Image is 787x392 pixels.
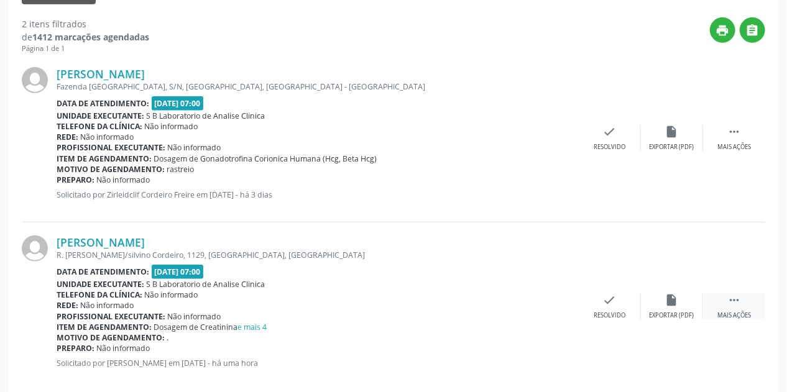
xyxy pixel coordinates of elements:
b: Profissional executante: [57,311,165,322]
i: insert_drive_file [665,125,679,139]
span: Não informado [81,132,134,142]
b: Profissional executante: [57,142,165,153]
b: Rede: [57,300,78,311]
b: Data de atendimento: [57,267,149,277]
span: S B Laboratorio de Analise Clinica [147,279,265,289]
span: Não informado [145,121,198,132]
div: de [22,30,149,43]
p: Solicitado por [PERSON_NAME] em [DATE] - há uma hora [57,358,579,368]
a: [PERSON_NAME] [57,235,145,249]
strong: 1412 marcações agendadas [32,31,149,43]
i:  [746,24,760,37]
span: Dosagem de Gonadotrofina Corionica Humana (Hcg, Beta Hcg) [154,153,377,164]
div: Página 1 de 1 [22,43,149,54]
p: Solicitado por Zirleidclif Cordeiro Freire em [DATE] - há 3 dias [57,189,579,200]
div: R. [PERSON_NAME]/silvino Cordeiro, 1129, [GEOGRAPHIC_DATA], [GEOGRAPHIC_DATA] [57,250,579,260]
img: img [22,235,48,262]
span: Não informado [145,289,198,300]
div: 2 itens filtrados [22,17,149,30]
b: Rede: [57,132,78,142]
span: [DATE] 07:00 [152,265,204,279]
b: Item de agendamento: [57,322,152,332]
b: Telefone da clínica: [57,289,142,300]
span: rastreio [167,164,195,175]
span: Dosagem de Creatinina [154,322,267,332]
span: [DATE] 07:00 [152,96,204,111]
div: Exportar (PDF) [650,311,694,320]
b: Unidade executante: [57,111,144,121]
span: Não informado [97,175,150,185]
b: Unidade executante: [57,279,144,289]
b: Preparo: [57,175,94,185]
div: Resolvido [594,311,625,320]
div: Exportar (PDF) [650,143,694,152]
b: Item de agendamento: [57,153,152,164]
span: S B Laboratorio de Analise Clinica [147,111,265,121]
i: insert_drive_file [665,293,679,307]
div: Mais ações [717,143,751,152]
i:  [727,125,741,139]
button: print [710,17,735,43]
b: Motivo de agendamento: [57,332,165,343]
span: Não informado [168,311,221,322]
b: Preparo: [57,343,94,353]
i: check [603,125,617,139]
span: . [167,332,169,343]
span: Não informado [168,142,221,153]
i: check [603,293,617,307]
div: Fazenda [GEOGRAPHIC_DATA], S/N, [GEOGRAPHIC_DATA], [GEOGRAPHIC_DATA] - [GEOGRAPHIC_DATA] [57,81,579,92]
div: Resolvido [594,143,625,152]
span: Não informado [97,343,150,353]
b: Data de atendimento: [57,98,149,109]
a: [PERSON_NAME] [57,67,145,81]
img: img [22,67,48,93]
i:  [727,293,741,307]
span: Não informado [81,300,134,311]
i: print [716,24,730,37]
b: Telefone da clínica: [57,121,142,132]
a: e mais 4 [238,322,267,332]
div: Mais ações [717,311,751,320]
b: Motivo de agendamento: [57,164,165,175]
button:  [740,17,765,43]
